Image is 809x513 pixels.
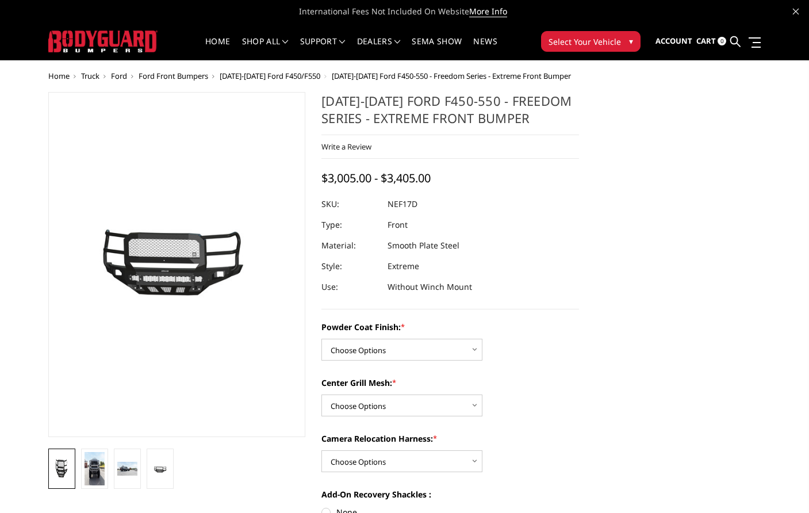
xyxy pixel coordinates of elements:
[111,71,127,81] a: Ford
[321,432,579,445] label: Camera Relocation Harness:
[321,215,379,235] dt: Type:
[300,37,346,60] a: Support
[473,37,497,60] a: News
[655,26,692,57] a: Account
[696,26,726,57] a: Cart 0
[321,194,379,215] dt: SKU:
[321,321,579,333] label: Powder Coat Finish:
[696,36,716,46] span: Cart
[541,31,641,52] button: Select Your Vehicle
[321,141,371,152] a: Write a Review
[321,235,379,256] dt: Material:
[48,92,306,437] a: 2017-2022 Ford F450-550 - Freedom Series - Extreme Front Bumper
[117,462,137,476] img: 2017-2022 Ford F450-550 - Freedom Series - Extreme Front Bumper
[412,37,462,60] a: SEMA Show
[388,215,408,235] dd: Front
[388,256,419,277] dd: Extreme
[220,71,320,81] a: [DATE]-[DATE] Ford F450/F550
[629,35,633,47] span: ▾
[321,488,579,500] label: Add-On Recovery Shackles :
[332,71,571,81] span: [DATE]-[DATE] Ford F450-550 - Freedom Series - Extreme Front Bumper
[52,205,302,324] img: 2017-2022 Ford F450-550 - Freedom Series - Extreme Front Bumper
[139,71,208,81] a: Ford Front Bumpers
[469,6,507,17] a: More Info
[388,194,417,215] dd: NEF17D
[321,377,579,389] label: Center Grill Mesh:
[205,37,230,60] a: Home
[52,452,72,485] img: 2017-2022 Ford F450-550 - Freedom Series - Extreme Front Bumper
[655,36,692,46] span: Account
[321,256,379,277] dt: Style:
[321,277,379,297] dt: Use:
[549,36,621,48] span: Select Your Vehicle
[321,92,579,135] h1: [DATE]-[DATE] Ford F450-550 - Freedom Series - Extreme Front Bumper
[357,37,401,60] a: Dealers
[321,170,431,186] span: $3,005.00 - $3,405.00
[85,452,105,485] img: 2017-2022 Ford F450-550 - Freedom Series - Extreme Front Bumper
[81,71,99,81] a: Truck
[388,277,472,297] dd: Without Winch Mount
[150,465,170,474] img: 2017-2022 Ford F450-550 - Freedom Series - Extreme Front Bumper
[718,37,726,45] span: 0
[388,235,459,256] dd: Smooth Plate Steel
[242,37,289,60] a: shop all
[48,71,70,81] a: Home
[48,30,158,52] img: BODYGUARD BUMPERS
